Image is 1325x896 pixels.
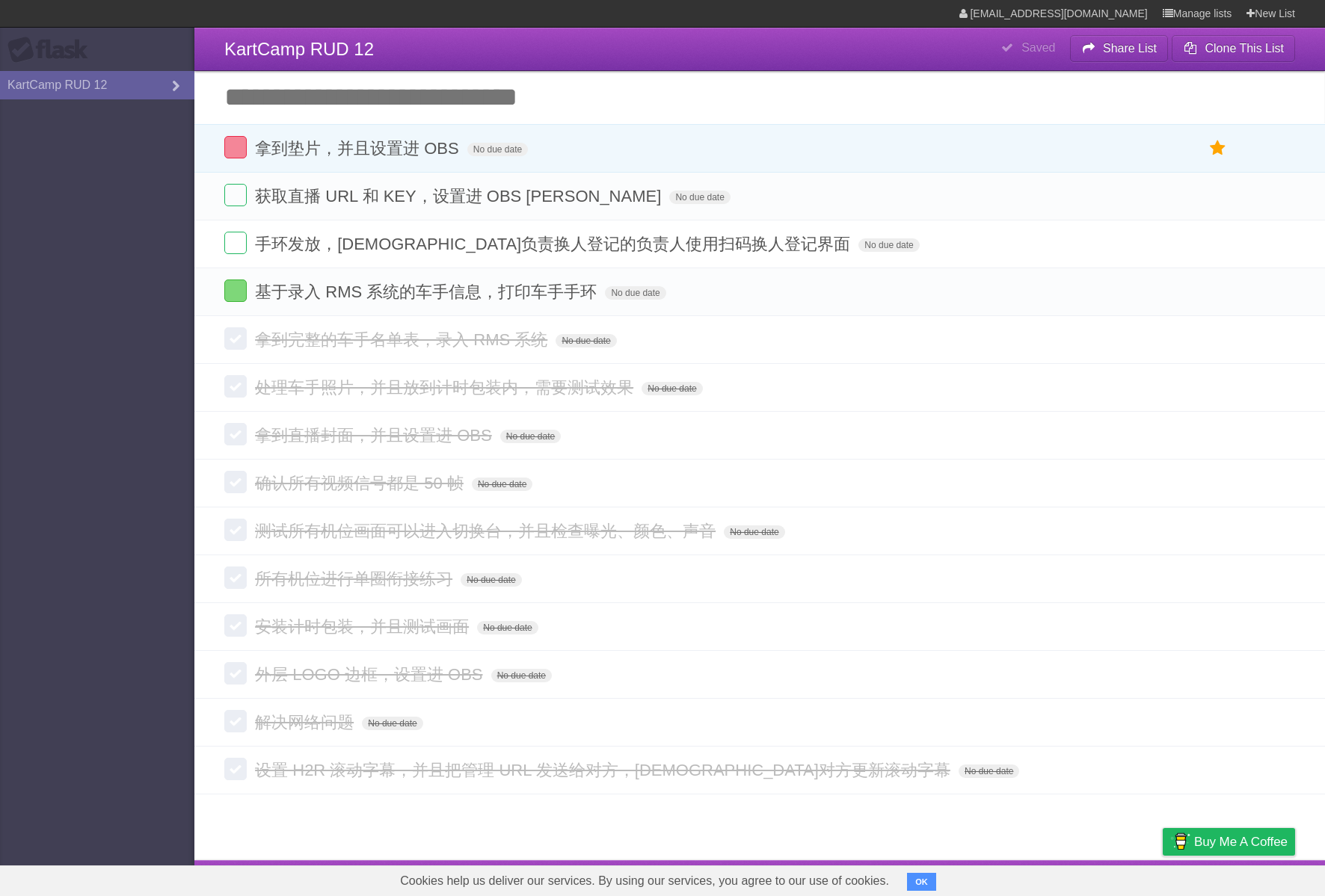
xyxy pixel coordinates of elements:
span: No due date [362,717,422,730]
span: 获取直播 URL 和 KEY，设置进 OBS [PERSON_NAME] [255,187,665,206]
span: 安装计时包装，并且测试画面 [255,617,473,636]
b: Saved [1021,41,1055,54]
span: 拿到直播封面，并且设置进 OBS [255,426,496,445]
span: No due date [556,334,616,347]
span: 手环发放，[DEMOGRAPHIC_DATA]负责换人登记的负责人使用扫码换人登记界面 [255,235,854,253]
label: Done [224,136,247,158]
label: Star task [1204,136,1232,161]
span: 外层 LOGO 边框，设置进 OBS [255,665,486,684]
span: No due date [461,573,521,587]
a: Developers [1013,864,1074,892]
span: KartCamp RUD 12 [224,39,374,59]
label: Done [224,184,247,206]
label: Done [224,710,247,732]
span: No due date [467,143,528,156]
span: Buy me a coffee [1194,829,1288,855]
button: Share List [1070,35,1169,62]
button: Clone This List [1172,35,1295,62]
span: 测试所有机位画面可以进入切换台，并且检查曝光、颜色、声音 [255,522,719,540]
label: Done [224,327,247,350]
a: Buy me a coffee [1163,828,1295,856]
span: No due date [959,764,1019,778]
label: Done [224,471,247,493]
span: 拿到垫片，并且设置进 OBS [255,139,463,158]
b: Clone This List [1205,42,1284,55]
a: About [964,864,995,892]
img: Buy me a coffee [1170,829,1190,854]
label: Done [224,614,247,637]
span: 基于录入 RMS 系统的车手信息，打印车手手环 [255,282,600,301]
span: Cookies help us deliver our services. By using our services, you agree to our use of cookies. [385,866,904,896]
span: No due date [642,382,702,395]
a: Suggest a feature [1201,864,1295,892]
span: No due date [500,430,561,443]
span: 确认所有视频信号都是 50 帧 [255,474,467,492]
span: No due date [669,191,730,204]
span: 设置 H2R 滚动字幕，并且把管理 URL 发送给对方，[DEMOGRAPHIC_DATA]对方更新滚动字幕 [255,761,954,779]
label: Done [224,423,247,445]
a: Privacy [1143,864,1182,892]
div: Flask [7,37,97,64]
span: No due date [724,525,784,539]
span: No due date [858,238,919,252]
label: Done [224,662,247,685]
span: No due date [605,286,665,300]
b: Share List [1103,42,1157,55]
label: Done [224,279,247,302]
span: 所有机位进行单圈衔接练习 [255,569,456,588]
label: Done [224,232,247,254]
span: No due date [472,478,532,491]
span: 解决网络问题 [255,713,357,732]
label: Done [224,758,247,780]
button: OK [907,873,936,891]
span: No due date [491,669,552,682]
label: Done [224,566,247,589]
label: Done [224,375,247,398]
a: Terms [1092,864,1125,892]
span: 拿到完整的车手名单表，录入 RMS 系统 [255,330,551,349]
label: Done [224,519,247,541]
span: 处理车手照片，并且放到计时包装内，需要测试效果 [255,378,637,397]
span: No due date [477,621,538,634]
